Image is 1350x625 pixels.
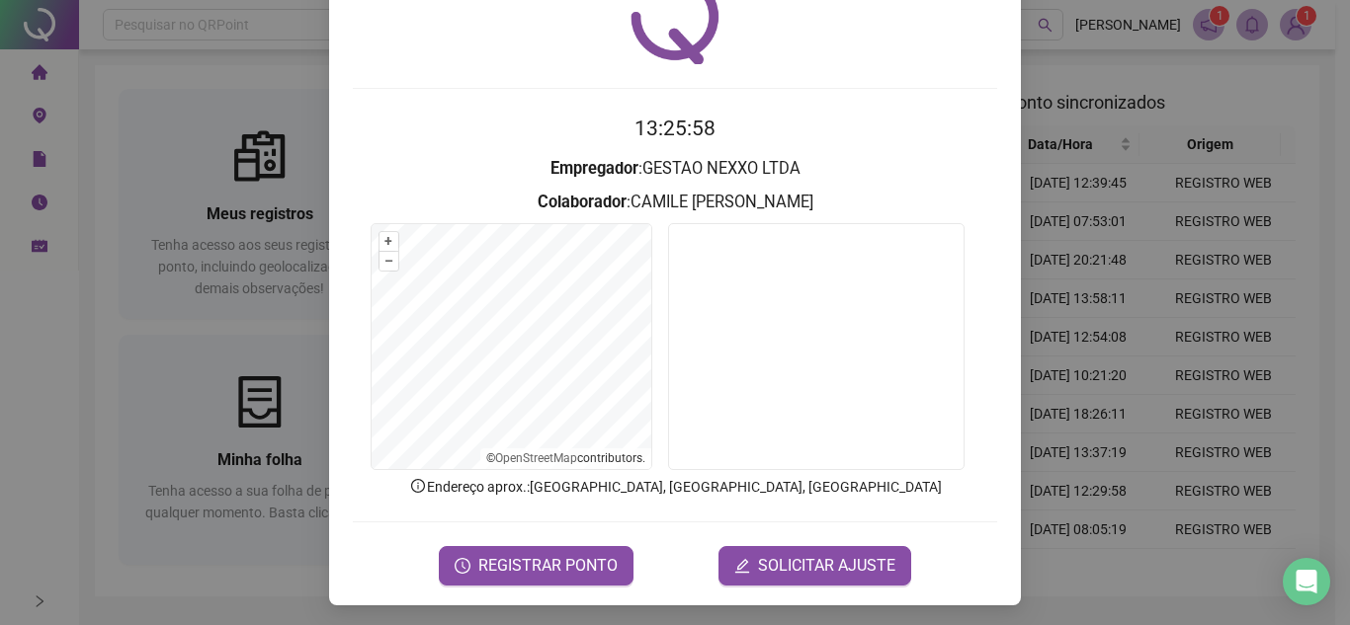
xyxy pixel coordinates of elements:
[478,554,618,578] span: REGISTRAR PONTO
[1283,558,1330,605] div: Open Intercom Messenger
[495,451,577,465] a: OpenStreetMap
[550,159,638,178] strong: Empregador
[353,476,997,498] p: Endereço aprox. : [GEOGRAPHIC_DATA], [GEOGRAPHIC_DATA], [GEOGRAPHIC_DATA]
[409,477,427,495] span: info-circle
[734,558,750,574] span: edit
[380,252,398,271] button: –
[634,117,716,140] time: 13:25:58
[758,554,895,578] span: SOLICITAR AJUSTE
[486,451,645,465] li: © contributors.
[718,546,911,586] button: editSOLICITAR AJUSTE
[380,232,398,251] button: +
[353,190,997,215] h3: : CAMILE [PERSON_NAME]
[353,156,997,182] h3: : GESTAO NEXXO LTDA
[455,558,470,574] span: clock-circle
[538,193,627,211] strong: Colaborador
[439,546,633,586] button: REGISTRAR PONTO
